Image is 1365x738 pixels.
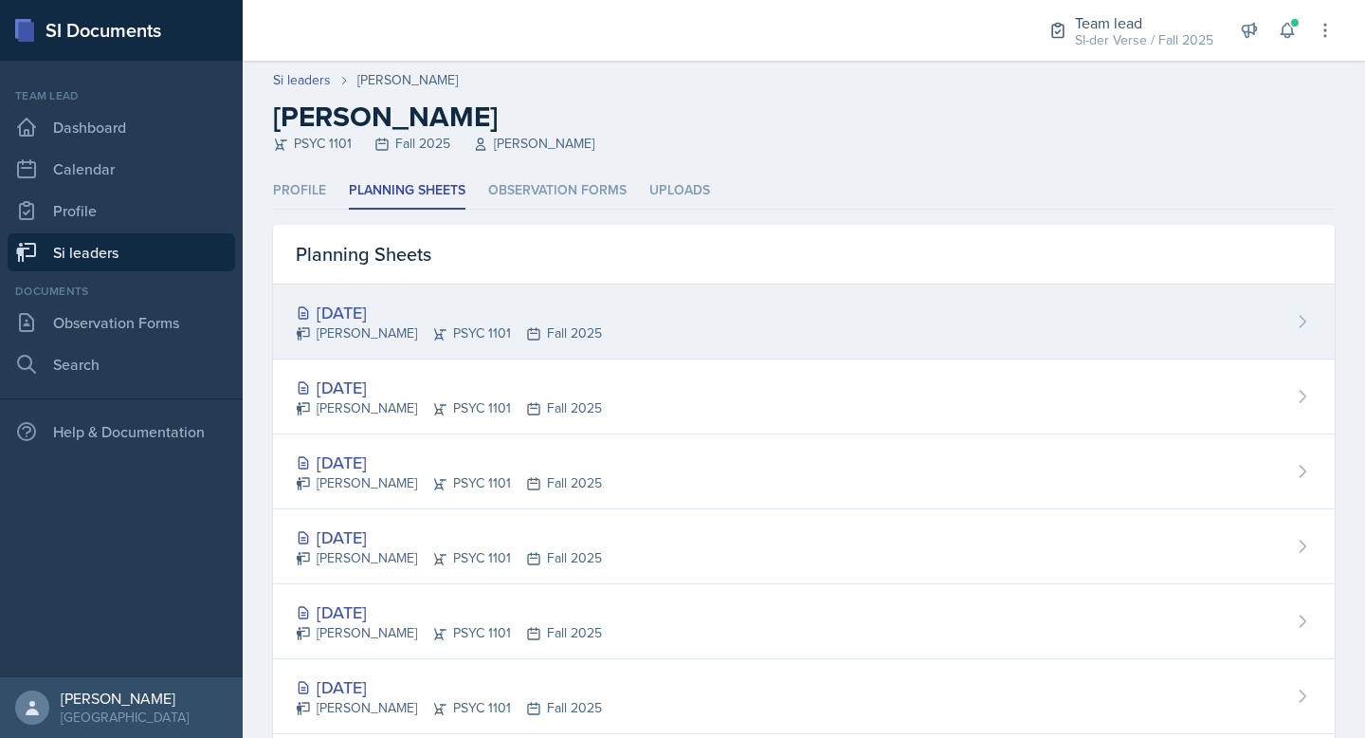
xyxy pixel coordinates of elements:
[273,509,1335,584] a: [DATE] [PERSON_NAME]PSYC 1101Fall 2025
[8,413,235,451] div: Help & Documentation
[296,698,602,718] div: [PERSON_NAME] PSYC 1101 Fall 2025
[8,304,235,341] a: Observation Forms
[273,173,326,210] li: Profile
[8,150,235,188] a: Calendar
[8,233,235,271] a: Si leaders
[296,323,602,343] div: [PERSON_NAME] PSYC 1101 Fall 2025
[357,70,458,90] div: [PERSON_NAME]
[296,548,602,568] div: [PERSON_NAME] PSYC 1101 Fall 2025
[273,659,1335,734] a: [DATE] [PERSON_NAME]PSYC 1101Fall 2025
[296,525,602,550] div: [DATE]
[273,225,1335,285] div: Planning Sheets
[1075,11,1213,34] div: Team lead
[349,173,465,210] li: Planning Sheets
[296,473,602,493] div: [PERSON_NAME] PSYC 1101 Fall 2025
[61,689,189,708] div: [PERSON_NAME]
[273,100,1335,134] h2: [PERSON_NAME]
[273,360,1335,434] a: [DATE] [PERSON_NAME]PSYC 1101Fall 2025
[296,450,602,475] div: [DATE]
[8,192,235,230] a: Profile
[296,300,602,325] div: [DATE]
[1075,30,1213,50] div: SI-der Verse / Fall 2025
[61,708,189,727] div: [GEOGRAPHIC_DATA]
[296,398,602,418] div: [PERSON_NAME] PSYC 1101 Fall 2025
[273,70,331,90] a: Si leaders
[273,285,1335,360] a: [DATE] [PERSON_NAME]PSYC 1101Fall 2025
[8,283,235,300] div: Documents
[488,173,627,210] li: Observation Forms
[296,623,602,643] div: [PERSON_NAME] PSYC 1101 Fall 2025
[8,87,235,104] div: Team lead
[8,345,235,383] a: Search
[8,108,235,146] a: Dashboard
[296,375,602,400] div: [DATE]
[649,173,710,210] li: Uploads
[296,674,602,700] div: [DATE]
[273,584,1335,659] a: [DATE] [PERSON_NAME]PSYC 1101Fall 2025
[296,600,602,625] div: [DATE]
[273,134,1335,154] div: PSYC 1101 Fall 2025 [PERSON_NAME]
[273,434,1335,509] a: [DATE] [PERSON_NAME]PSYC 1101Fall 2025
